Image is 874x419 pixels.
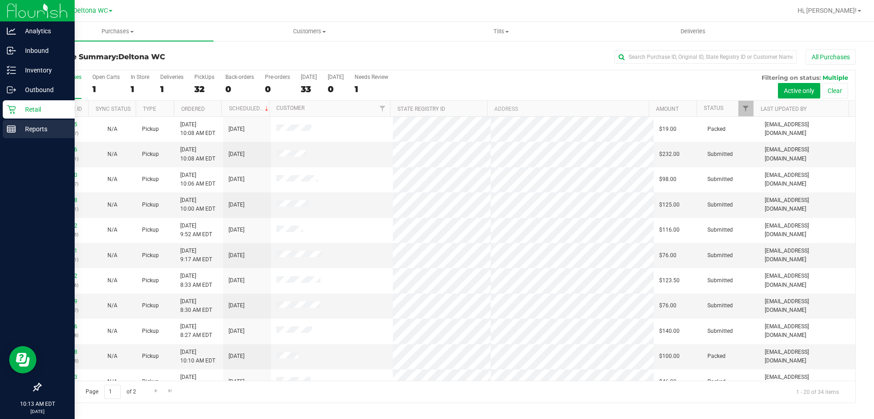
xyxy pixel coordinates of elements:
[16,84,71,95] p: Outbound
[656,106,679,112] a: Amount
[107,301,117,310] button: N/A
[265,74,290,80] div: Pre-orders
[142,378,159,386] span: Pickup
[7,85,16,94] inline-svg: Outbound
[107,352,117,361] button: N/A
[52,121,77,128] a: 11853645
[107,150,117,159] button: N/A
[761,106,807,112] a: Last Updated By
[597,22,789,41] a: Deliveries
[659,327,680,336] span: $140.00
[180,247,212,264] span: [DATE] 9:17 AM EDT
[107,378,117,385] span: Not Applicable
[194,74,214,80] div: PickUps
[778,83,820,98] button: Active only
[707,201,733,209] span: Submitted
[52,197,77,203] a: 11854378
[659,378,676,386] span: $46.20
[180,222,212,239] span: [DATE] 9:52 AM EDT
[78,385,143,399] span: Page of 2
[229,201,244,209] span: [DATE]
[375,101,390,116] a: Filter
[107,378,117,386] button: N/A
[7,26,16,36] inline-svg: Analytics
[131,74,149,80] div: In Store
[487,101,649,117] th: Address
[789,385,846,398] span: 1 - 20 of 34 items
[16,124,71,134] p: Reports
[4,400,71,408] p: 10:13 AM EDT
[118,52,165,61] span: Deltona WC
[107,252,117,259] span: Not Applicable
[707,378,726,386] span: Packed
[276,105,305,111] a: Customer
[194,84,214,94] div: 32
[142,150,159,159] span: Pickup
[164,385,177,397] a: Go to the last page
[107,302,117,309] span: Not Applicable
[707,226,733,234] span: Submitted
[142,226,159,234] span: Pickup
[142,175,159,184] span: Pickup
[229,251,244,260] span: [DATE]
[707,125,726,134] span: Packed
[765,348,850,365] span: [EMAIL_ADDRESS][DOMAIN_NAME]
[96,106,131,112] a: Sync Status
[107,328,117,334] span: Not Applicable
[738,101,753,116] a: Filter
[9,346,36,373] iframe: Resource center
[659,175,676,184] span: $98.00
[142,125,159,134] span: Pickup
[707,251,733,260] span: Submitted
[104,385,121,399] input: 1
[659,276,680,285] span: $123.50
[180,322,212,340] span: [DATE] 8:27 AM EDT
[265,84,290,94] div: 0
[659,301,676,310] span: $76.00
[355,84,388,94] div: 1
[131,84,149,94] div: 1
[823,74,848,81] span: Multiple
[659,150,680,159] span: $232.00
[762,74,821,81] span: Filtering on status:
[52,349,77,355] a: 11853648
[107,151,117,157] span: Not Applicable
[52,172,77,178] a: 11854430
[160,84,183,94] div: 1
[355,74,388,80] div: Needs Review
[40,53,312,61] h3: Purchase Summary:
[659,251,676,260] span: $76.00
[107,226,117,234] button: N/A
[107,327,117,336] button: N/A
[52,222,77,229] a: 11854322
[180,348,215,365] span: [DATE] 10:10 AM EDT
[229,226,244,234] span: [DATE]
[52,146,77,153] a: 11854456
[765,120,850,138] span: [EMAIL_ADDRESS][DOMAIN_NAME]
[229,175,244,184] span: [DATE]
[798,7,857,14] span: Hi, [PERSON_NAME]!
[806,49,856,65] button: All Purchases
[7,46,16,55] inline-svg: Inbound
[4,408,71,415] p: [DATE]
[765,297,850,315] span: [EMAIL_ADDRESS][DOMAIN_NAME]
[707,175,733,184] span: Submitted
[107,353,117,359] span: Not Applicable
[73,7,108,15] span: Deltona WC
[659,125,676,134] span: $19.00
[180,120,215,138] span: [DATE] 10:08 AM EDT
[765,373,850,390] span: [EMAIL_ADDRESS][DOMAIN_NAME]
[107,277,117,284] span: Not Applicable
[668,27,718,36] span: Deliveries
[328,84,344,94] div: 0
[229,378,244,386] span: [DATE]
[52,273,77,279] a: 11853752
[659,352,680,361] span: $100.00
[225,84,254,94] div: 0
[765,247,850,264] span: [EMAIL_ADDRESS][DOMAIN_NAME]
[397,106,445,112] a: State Registry ID
[765,145,850,163] span: [EMAIL_ADDRESS][DOMAIN_NAME]
[704,105,723,111] a: Status
[107,176,117,182] span: Not Applicable
[707,352,726,361] span: Packed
